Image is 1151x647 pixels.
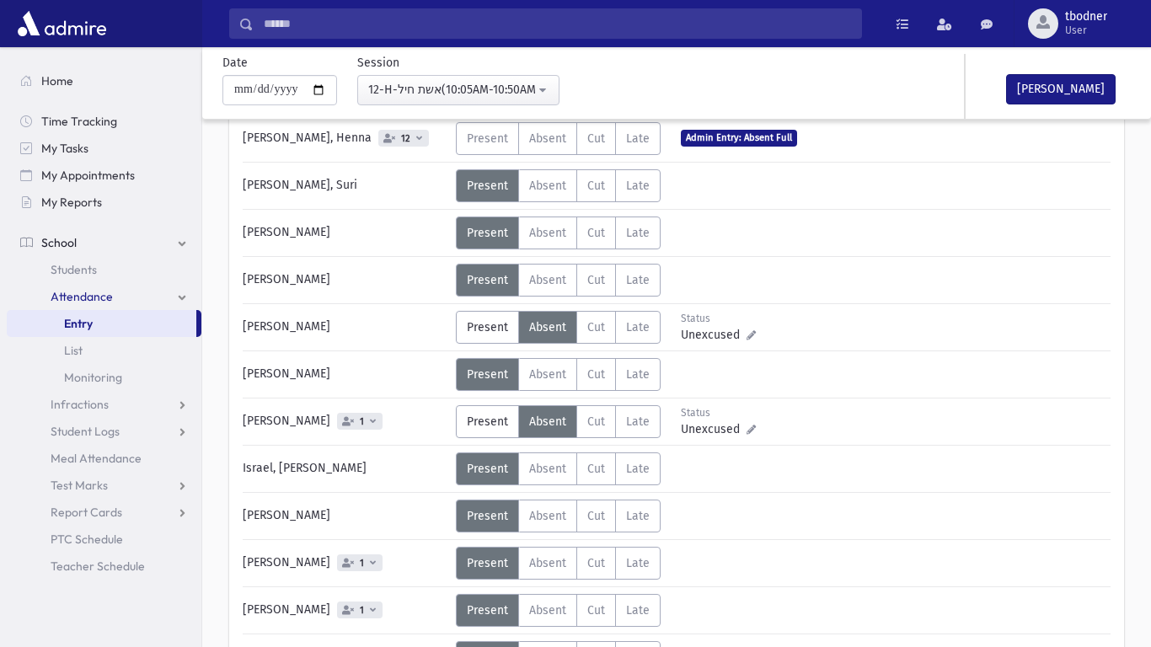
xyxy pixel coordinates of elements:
[529,367,566,382] span: Absent
[51,532,123,547] span: PTC Schedule
[7,472,201,499] a: Test Marks
[41,168,135,183] span: My Appointments
[234,169,456,202] div: [PERSON_NAME], Suri
[467,509,508,523] span: Present
[467,556,508,570] span: Present
[626,556,650,570] span: Late
[456,122,661,155] div: AttTypes
[51,478,108,493] span: Test Marks
[357,54,399,72] label: Session
[398,133,414,144] span: 12
[626,367,650,382] span: Late
[368,81,535,99] div: 12-H-אשת חיל(10:05AM-10:50AM)
[1006,74,1116,104] button: [PERSON_NAME]
[41,235,77,250] span: School
[587,556,605,570] span: Cut
[456,217,661,249] div: AttTypes
[7,162,201,189] a: My Appointments
[234,122,456,155] div: [PERSON_NAME], Henna
[7,445,201,472] a: Meal Attendance
[7,283,201,310] a: Attendance
[587,179,605,193] span: Cut
[7,337,201,364] a: List
[467,462,508,476] span: Present
[529,462,566,476] span: Absent
[529,273,566,287] span: Absent
[51,451,142,466] span: Meal Attendance
[456,169,661,202] div: AttTypes
[529,179,566,193] span: Absent
[7,135,201,162] a: My Tasks
[456,452,661,485] div: AttTypes
[529,509,566,523] span: Absent
[456,264,661,297] div: AttTypes
[64,343,83,358] span: List
[467,603,508,618] span: Present
[587,226,605,240] span: Cut
[456,594,661,627] div: AttTypes
[51,424,120,439] span: Student Logs
[587,131,605,146] span: Cut
[7,553,201,580] a: Teacher Schedule
[234,500,456,532] div: [PERSON_NAME]
[467,320,508,334] span: Present
[51,289,113,304] span: Attendance
[456,405,661,438] div: AttTypes
[529,603,566,618] span: Absent
[587,462,605,476] span: Cut
[234,311,456,344] div: [PERSON_NAME]
[64,316,93,331] span: Entry
[626,414,650,429] span: Late
[587,414,605,429] span: Cut
[681,130,797,146] span: Admin Entry: Absent Full
[626,226,650,240] span: Late
[681,326,747,344] span: Unexcused
[587,509,605,523] span: Cut
[456,358,661,391] div: AttTypes
[7,391,201,418] a: Infractions
[587,320,605,334] span: Cut
[626,462,650,476] span: Late
[529,414,566,429] span: Absent
[41,195,102,210] span: My Reports
[681,420,747,438] span: Unexcused
[234,547,456,580] div: [PERSON_NAME]
[234,264,456,297] div: [PERSON_NAME]
[64,370,122,385] span: Monitoring
[1065,24,1107,37] span: User
[626,273,650,287] span: Late
[467,179,508,193] span: Present
[456,500,661,532] div: AttTypes
[626,320,650,334] span: Late
[356,605,367,616] span: 1
[222,54,248,72] label: Date
[681,311,756,326] div: Status
[467,414,508,429] span: Present
[254,8,861,39] input: Search
[51,397,109,412] span: Infractions
[41,73,73,88] span: Home
[234,358,456,391] div: [PERSON_NAME]
[456,311,661,344] div: AttTypes
[626,179,650,193] span: Late
[467,273,508,287] span: Present
[467,131,508,146] span: Present
[234,452,456,485] div: Israel, [PERSON_NAME]
[626,509,650,523] span: Late
[587,367,605,382] span: Cut
[7,189,201,216] a: My Reports
[7,310,196,337] a: Entry
[51,262,97,277] span: Students
[7,418,201,445] a: Student Logs
[356,416,367,427] span: 1
[7,108,201,135] a: Time Tracking
[234,217,456,249] div: [PERSON_NAME]
[467,367,508,382] span: Present
[1065,10,1107,24] span: tbodner
[7,499,201,526] a: Report Cards
[51,559,145,574] span: Teacher Schedule
[529,131,566,146] span: Absent
[41,114,117,129] span: Time Tracking
[529,556,566,570] span: Absent
[51,505,122,520] span: Report Cards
